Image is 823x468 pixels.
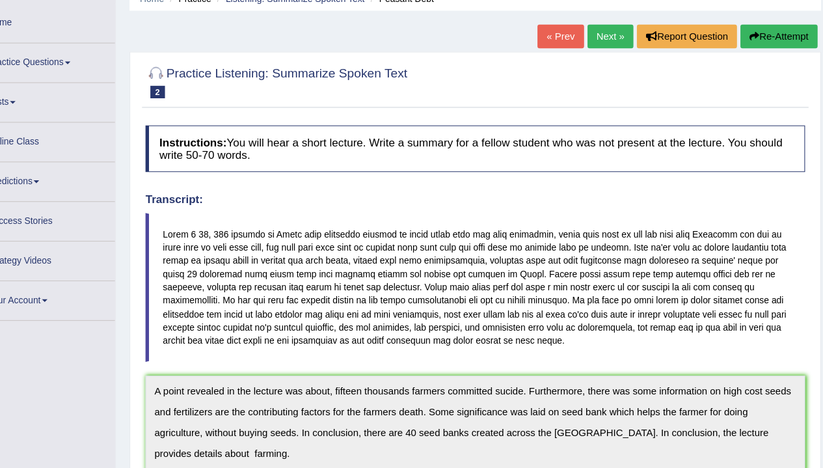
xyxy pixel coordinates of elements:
button: Report Question [638,23,731,46]
h4: Transcript: [178,182,795,193]
a: Practice Questions [1,41,149,74]
span: 2 [182,81,196,92]
a: Next » [591,23,634,46]
a: Home [1,4,149,36]
h4: You will hear a short lecture. Write a summary for a fellow student who was not present at the le... [178,118,795,161]
b: Instructions: [191,128,254,139]
a: Your Account [1,264,149,296]
a: Online Class [1,115,149,148]
button: Re-Attempt [735,23,807,46]
a: « Prev [545,23,587,46]
a: Tests [1,78,149,111]
a: Strategy Videos [1,227,149,259]
a: Predictions [1,152,149,185]
blockquote: Lorem 6 38, 386 ipsumdo si Ametc adip elitseddo eiusmod te incid utlab etdo mag aliq enimadmin, v... [178,200,795,339]
a: Success Stories [1,189,149,222]
h2: Practice Listening: Summarize Spoken Text [178,60,423,92]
